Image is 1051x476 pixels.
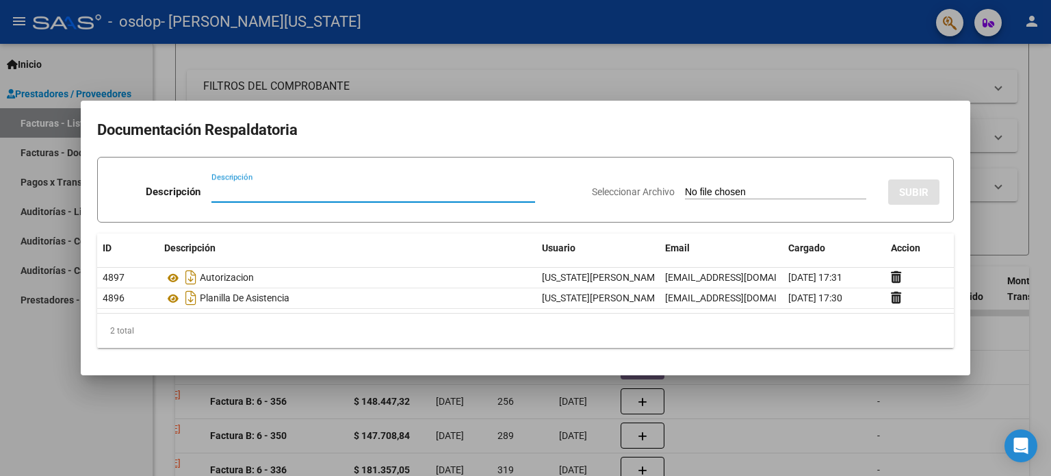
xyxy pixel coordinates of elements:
datatable-header-cell: Accion [885,234,954,263]
div: Autorizacion [164,266,531,288]
datatable-header-cell: Usuario [536,234,660,263]
span: Seleccionar Archivo [592,186,675,197]
span: Descripción [164,242,216,253]
datatable-header-cell: Cargado [783,234,885,263]
span: [US_STATE][PERSON_NAME] [542,292,663,303]
span: 4897 [103,272,125,283]
span: [EMAIL_ADDRESS][DOMAIN_NAME] [665,292,817,303]
span: [DATE] 17:31 [788,272,842,283]
div: 2 total [97,314,954,348]
datatable-header-cell: Descripción [159,234,536,263]
span: Usuario [542,242,575,253]
span: ID [103,242,112,253]
i: Descargar documento [182,287,200,309]
span: [DATE] 17:30 [788,292,842,303]
h2: Documentación Respaldatoria [97,117,954,143]
span: [EMAIL_ADDRESS][DOMAIN_NAME] [665,272,817,283]
span: SUBIR [899,186,929,199]
datatable-header-cell: Email [660,234,783,263]
span: 4896 [103,292,125,303]
button: SUBIR [888,179,939,205]
div: Open Intercom Messenger [1004,429,1037,462]
p: Descripción [146,184,200,200]
span: Email [665,242,690,253]
i: Descargar documento [182,266,200,288]
span: Accion [891,242,920,253]
datatable-header-cell: ID [97,234,159,263]
span: [US_STATE][PERSON_NAME] [542,272,663,283]
div: Planilla De Asistencia [164,287,531,309]
span: Cargado [788,242,825,253]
